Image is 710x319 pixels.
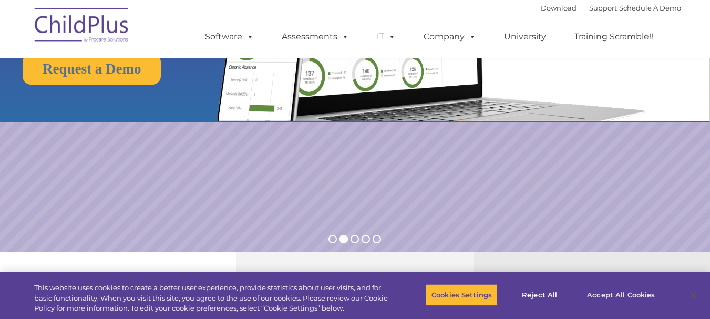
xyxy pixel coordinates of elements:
a: University [493,26,557,47]
a: Schedule A Demo [619,4,681,12]
button: Cookies Settings [426,284,498,306]
a: Download [541,4,577,12]
a: Support [589,4,617,12]
font: | [541,4,681,12]
button: Reject All [507,284,572,306]
button: Accept All Cookies [581,284,661,306]
a: Software [194,26,264,47]
img: ChildPlus by Procare Solutions [29,1,135,53]
a: IT [366,26,406,47]
a: Assessments [271,26,359,47]
button: Close [682,283,705,306]
div: This website uses cookies to create a better user experience, provide statistics about user visit... [34,283,390,314]
a: Request a Demo [23,54,161,85]
a: Training Scramble!! [563,26,664,47]
span: Phone number [146,112,191,120]
span: Last name [146,69,178,77]
a: Company [413,26,487,47]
